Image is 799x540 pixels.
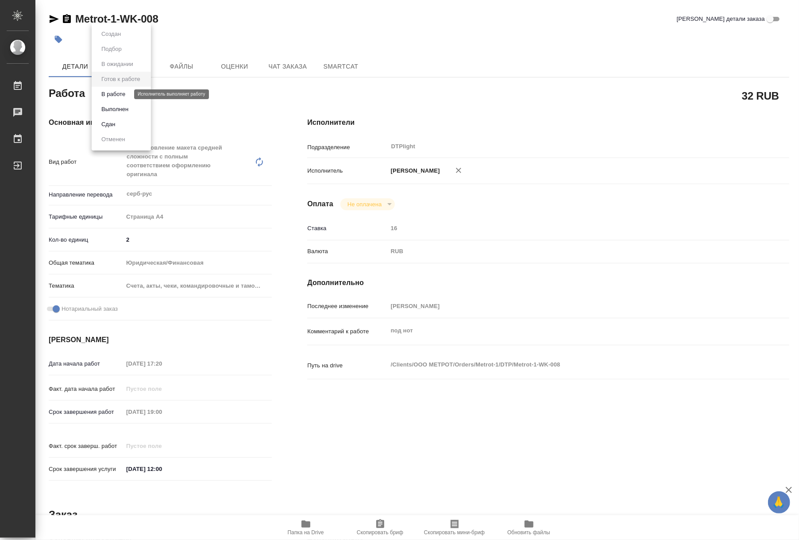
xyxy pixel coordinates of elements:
[99,29,124,39] button: Создан
[99,44,124,54] button: Подбор
[99,74,143,84] button: Готов к работе
[99,104,131,114] button: Выполнен
[99,135,128,144] button: Отменен
[99,120,118,129] button: Сдан
[99,89,128,99] button: В работе
[99,59,136,69] button: В ожидании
